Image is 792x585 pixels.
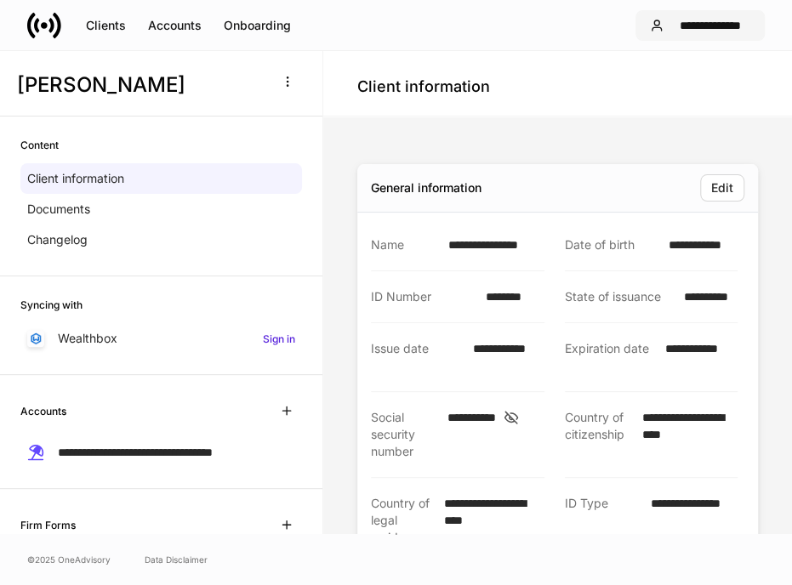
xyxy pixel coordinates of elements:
[27,170,124,187] p: Client information
[86,20,126,31] div: Clients
[565,236,659,253] div: Date of birth
[357,77,490,97] h4: Client information
[565,340,656,374] div: Expiration date
[263,331,295,347] h6: Sign in
[27,231,88,248] p: Changelog
[224,20,291,31] div: Onboarding
[565,409,633,460] div: Country of citizenship
[371,409,437,460] div: Social security number
[148,20,202,31] div: Accounts
[711,182,733,194] div: Edit
[565,495,641,547] div: ID Type
[371,179,481,196] div: General information
[20,163,302,194] a: Client information
[20,194,302,224] a: Documents
[20,224,302,255] a: Changelog
[371,288,476,305] div: ID Number
[27,201,90,218] p: Documents
[213,12,302,39] button: Onboarding
[58,330,117,347] p: Wealthbox
[20,517,76,533] h6: Firm Forms
[700,174,744,202] button: Edit
[371,495,434,546] div: Country of legal residence
[137,12,213,39] button: Accounts
[371,340,463,374] div: Issue date
[145,553,208,566] a: Data Disclaimer
[75,12,137,39] button: Clients
[20,137,59,153] h6: Content
[20,323,302,354] a: WealthboxSign in
[371,236,438,253] div: Name
[20,297,83,313] h6: Syncing with
[27,553,111,566] span: © 2025 OneAdvisory
[565,288,675,305] div: State of issuance
[17,71,263,99] h3: [PERSON_NAME]
[20,403,66,419] h6: Accounts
